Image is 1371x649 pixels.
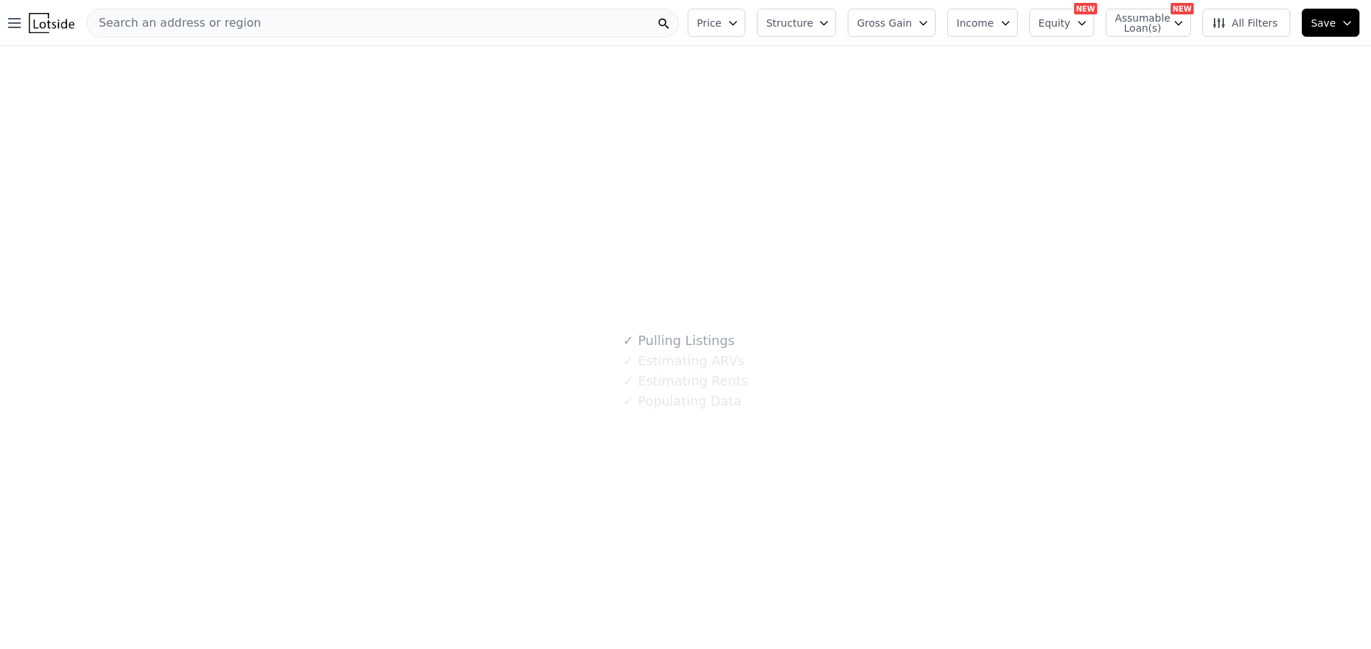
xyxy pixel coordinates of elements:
button: Income [947,9,1018,37]
span: Equity [1039,16,1070,30]
div: Estimating Rents [623,371,747,391]
span: Save [1311,16,1336,30]
button: Save [1302,9,1359,37]
span: Price [697,16,722,30]
span: Income [957,16,994,30]
span: ✓ [623,394,634,408]
button: Structure [757,9,836,37]
div: NEW [1074,3,1097,14]
button: Gross Gain [848,9,936,37]
span: ✓ [623,354,634,368]
div: Populating Data [623,391,741,411]
button: Price [688,9,745,37]
span: Structure [766,16,812,30]
span: Assumable Loan(s) [1115,13,1161,33]
div: NEW [1171,3,1194,14]
span: Gross Gain [857,16,912,30]
img: Lotside [29,13,74,33]
button: Equity [1029,9,1094,37]
button: Assumable Loan(s) [1106,9,1191,37]
div: Pulling Listings [623,331,735,351]
span: Search an address or region [87,14,261,32]
button: All Filters [1202,9,1290,37]
div: Estimating ARVs [623,351,744,371]
span: ✓ [623,334,634,348]
span: All Filters [1212,16,1278,30]
span: ✓ [623,374,634,388]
